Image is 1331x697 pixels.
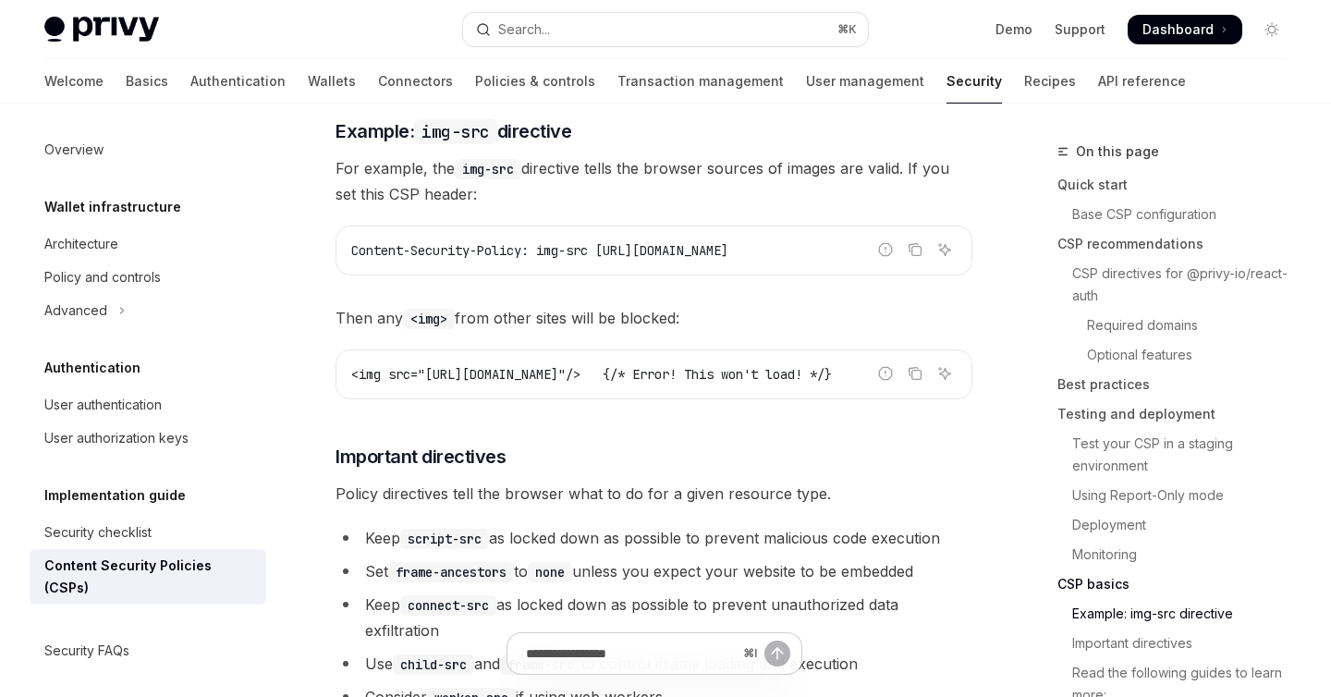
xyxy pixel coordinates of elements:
button: Open search [463,13,867,46]
a: Using Report-Only mode [1057,481,1301,510]
button: Toggle dark mode [1257,15,1287,44]
a: Policy and controls [30,261,266,294]
button: Toggle Advanced section [30,294,266,327]
button: Ask AI [933,361,957,385]
a: Testing and deployment [1057,399,1301,429]
span: ⌘ K [837,22,857,37]
div: Search... [498,18,550,41]
a: Connectors [378,59,453,104]
div: Policy and controls [44,266,161,288]
a: API reference [1098,59,1186,104]
a: Architecture [30,227,266,261]
a: Monitoring [1057,540,1301,569]
button: Report incorrect code [873,361,898,385]
a: Dashboard [1128,15,1242,44]
span: Dashboard [1142,20,1214,39]
a: Support [1055,20,1105,39]
a: Welcome [44,59,104,104]
div: Content Security Policies (CSPs) [44,555,255,599]
a: Overview [30,133,266,166]
a: User authentication [30,388,266,422]
span: For example, the directive tells the browser sources of images are valid. If you set this CSP hea... [336,155,972,207]
li: Set to unless you expect your website to be embedded [336,558,972,584]
div: Security checklist [44,521,152,544]
a: Transaction management [617,59,784,104]
a: Authentication [190,59,286,104]
button: Copy the contents from the code block [903,238,927,262]
a: CSP directives for @privy-io/react-auth [1057,259,1301,311]
button: Ask AI [933,238,957,262]
a: Important directives [1057,629,1301,658]
div: User authentication [44,394,162,416]
a: Recipes [1024,59,1076,104]
span: <img src="[URL][DOMAIN_NAME]"/> {/* Error! This won't load! */} [351,366,832,383]
a: Deployment [1057,510,1301,540]
a: Optional features [1057,340,1301,370]
button: Report incorrect code [873,238,898,262]
span: Content-Security-Policy: img-src [URL][DOMAIN_NAME] [351,242,728,259]
a: User management [806,59,924,104]
a: Best practices [1057,370,1301,399]
img: light logo [44,17,159,43]
code: script-src [400,529,489,549]
div: Security FAQs [44,640,129,662]
a: User authorization keys [30,422,266,455]
code: <img> [403,309,455,329]
a: Demo [995,20,1032,39]
a: Basics [126,59,168,104]
h5: Wallet infrastructure [44,196,181,218]
a: CSP recommendations [1057,229,1301,259]
a: Content Security Policies (CSPs) [30,549,266,605]
li: Keep as locked down as possible to prevent unauthorized data exfiltration [336,592,972,643]
a: Security FAQs [30,634,266,667]
code: none [528,562,572,582]
div: Advanced [44,300,107,322]
a: Example: img-src directive [1057,599,1301,629]
a: Wallets [308,59,356,104]
button: Send message [764,641,790,666]
input: Ask a question... [526,633,736,674]
h5: Implementation guide [44,484,186,507]
h5: Authentication [44,357,140,379]
li: Keep as locked down as possible to prevent malicious code execution [336,525,972,551]
span: Important directives [336,444,506,470]
a: Policies & controls [475,59,595,104]
a: Security checklist [30,516,266,549]
code: frame-ancestors [388,562,514,582]
code: connect-src [400,595,496,616]
a: Base CSP configuration [1057,200,1301,229]
span: Policy directives tell the browser what to do for a given resource type. [336,481,972,507]
div: User authorization keys [44,427,189,449]
div: Architecture [44,233,118,255]
a: CSP basics [1057,569,1301,599]
a: Test your CSP in a staging environment [1057,429,1301,481]
code: img-src [455,159,521,179]
span: Example: directive [336,118,571,144]
span: On this page [1076,141,1159,163]
a: Security [946,59,1002,104]
a: Required domains [1057,311,1301,340]
a: Quick start [1057,170,1301,200]
code: img-src [414,119,497,144]
div: Overview [44,139,104,161]
span: Then any from other sites will be blocked: [336,305,972,331]
button: Copy the contents from the code block [903,361,927,385]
